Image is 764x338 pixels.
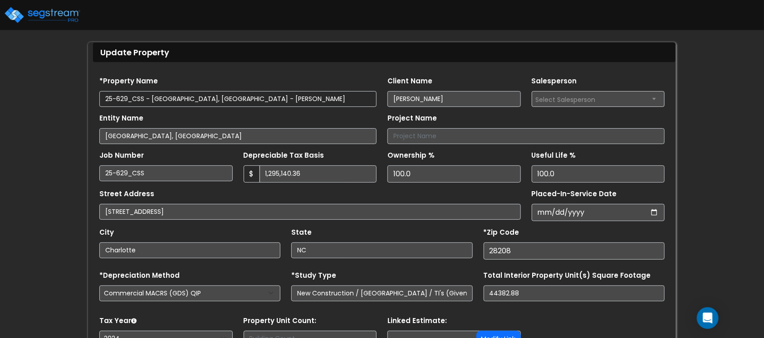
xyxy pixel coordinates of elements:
[484,242,665,260] input: Zip Code
[99,189,154,199] label: Street Address
[532,165,665,183] input: Depreciation
[99,316,137,326] label: Tax Year
[99,270,180,281] label: *Depreciation Method
[244,316,317,326] label: Property Unit Count:
[387,91,521,107] input: Client Name
[291,227,312,238] label: State
[536,95,596,104] span: Select Salesperson
[387,150,435,161] label: Ownership %
[244,150,324,161] label: Depreciable Tax Basis
[532,76,577,87] label: Salesperson
[4,6,81,24] img: logo_pro_r.png
[387,113,437,124] label: Project Name
[93,43,676,62] div: Update Property
[244,165,260,183] span: $
[99,76,158,87] label: *Property Name
[99,227,114,238] label: City
[484,270,651,281] label: Total Interior Property Unit(s) Square Footage
[387,165,521,183] input: Ownership
[99,113,143,124] label: Entity Name
[532,150,576,161] label: Useful Life %
[99,91,377,107] input: Property Name
[260,165,377,183] input: 0.00
[484,227,519,238] label: *Zip Code
[387,316,447,326] label: Linked Estimate:
[532,189,617,199] label: Placed-In-Service Date
[387,76,432,87] label: Client Name
[99,128,377,144] input: Entity Name
[387,128,665,144] input: Project Name
[99,150,144,161] label: Job Number
[697,307,719,329] div: Open Intercom Messenger
[484,285,665,301] input: total square foot
[291,270,336,281] label: *Study Type
[99,204,521,220] input: Street Address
